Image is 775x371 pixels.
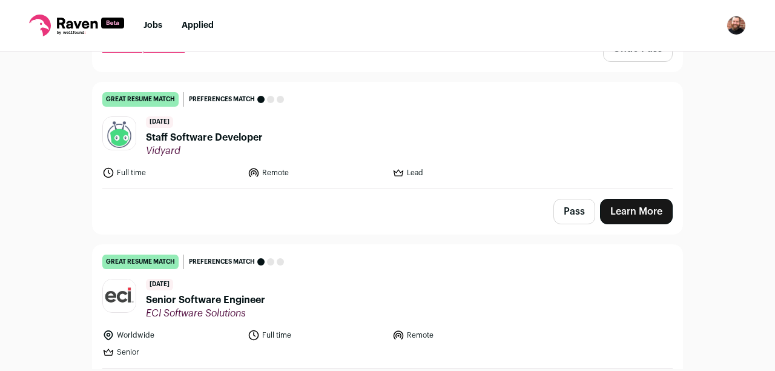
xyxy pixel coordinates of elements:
span: Vidyard [146,145,263,157]
img: 11683382-medium_jpg [727,16,746,35]
li: Remote [248,167,386,179]
span: [DATE] [146,279,173,290]
div: great resume match [102,255,179,269]
span: Preferences match [189,256,255,268]
span: [DATE] [146,116,173,128]
li: Senior [102,346,240,358]
div: great resume match [102,92,179,107]
span: Staff Software Developer [146,130,263,145]
button: Pass [553,199,595,224]
li: Worldwide [102,329,240,341]
li: Remote [392,329,530,341]
a: great resume match Preferences match [DATE] Senior Software Engineer ECI Software Solutions World... [93,245,682,368]
li: Full time [248,329,386,341]
span: ECI Software Solutions [146,307,265,319]
button: Open dropdown [727,16,746,35]
a: great resume match Preferences match [DATE] Staff Software Developer Vidyard Full time Remote Lead [93,82,682,189]
li: Full time [102,167,240,179]
img: 58c6d3ba5f1de7f01a6ca32b1432005c871072972fa2106c35eaf821015333af.jpg [103,279,136,312]
a: Applied [182,21,214,30]
span: Preferences match [189,93,255,105]
span: Senior Software Engineer [146,293,265,307]
img: ad2ceade6905dbb07174d721be6d177afe6901ade19b8fe78721cec3c3a3f56a.jpg [103,117,136,150]
a: Learn More [600,199,673,224]
a: Jobs [143,21,162,30]
li: Lead [392,167,530,179]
